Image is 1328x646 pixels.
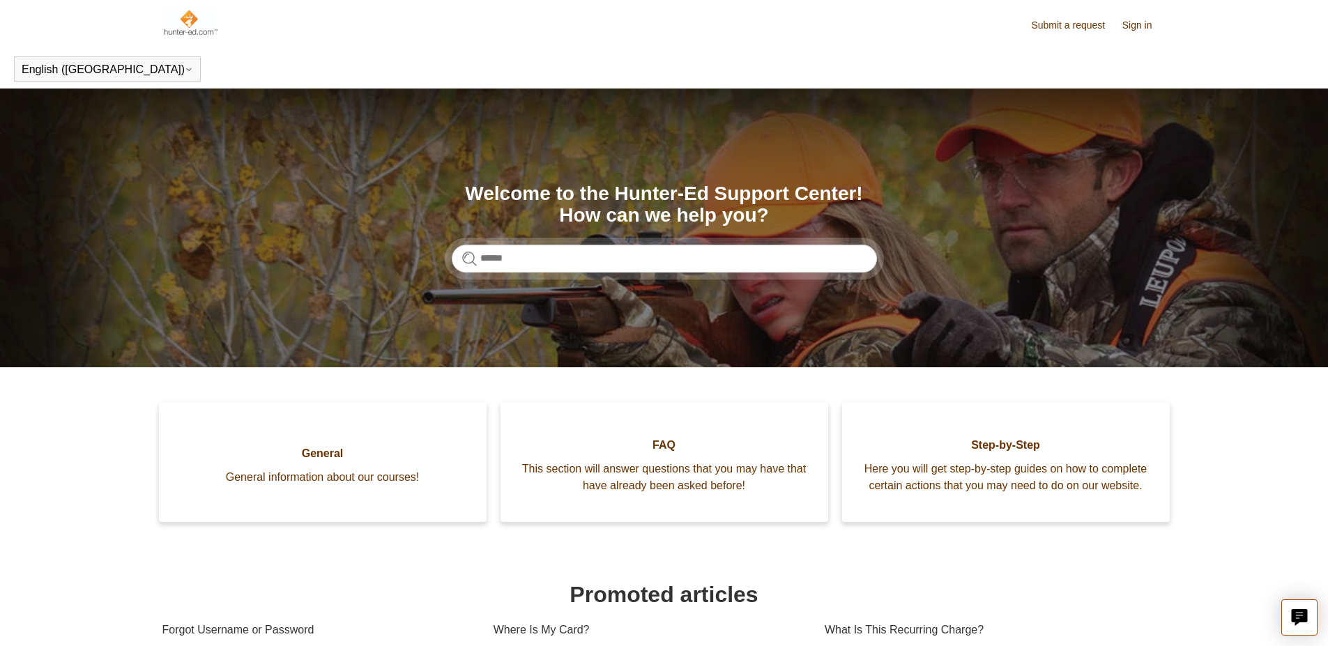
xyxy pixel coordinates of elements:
span: This section will answer questions that you may have that have already been asked before! [521,461,807,494]
h1: Promoted articles [162,578,1166,611]
span: General information about our courses! [180,469,466,486]
h1: Welcome to the Hunter-Ed Support Center! How can we help you? [452,183,877,226]
a: General General information about our courses! [159,402,487,522]
a: FAQ This section will answer questions that you may have that have already been asked before! [501,402,828,522]
span: Here you will get step-by-step guides on how to complete certain actions that you may need to do ... [863,461,1149,494]
img: Hunter-Ed Help Center home page [162,8,219,36]
span: General [180,445,466,462]
a: Sign in [1122,18,1166,33]
a: Step-by-Step Here you will get step-by-step guides on how to complete certain actions that you ma... [842,402,1170,522]
button: Live chat [1281,599,1318,636]
input: Search [452,245,877,272]
span: Step-by-Step [863,437,1149,454]
span: FAQ [521,437,807,454]
a: Submit a request [1031,18,1119,33]
button: English ([GEOGRAPHIC_DATA]) [22,63,193,76]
